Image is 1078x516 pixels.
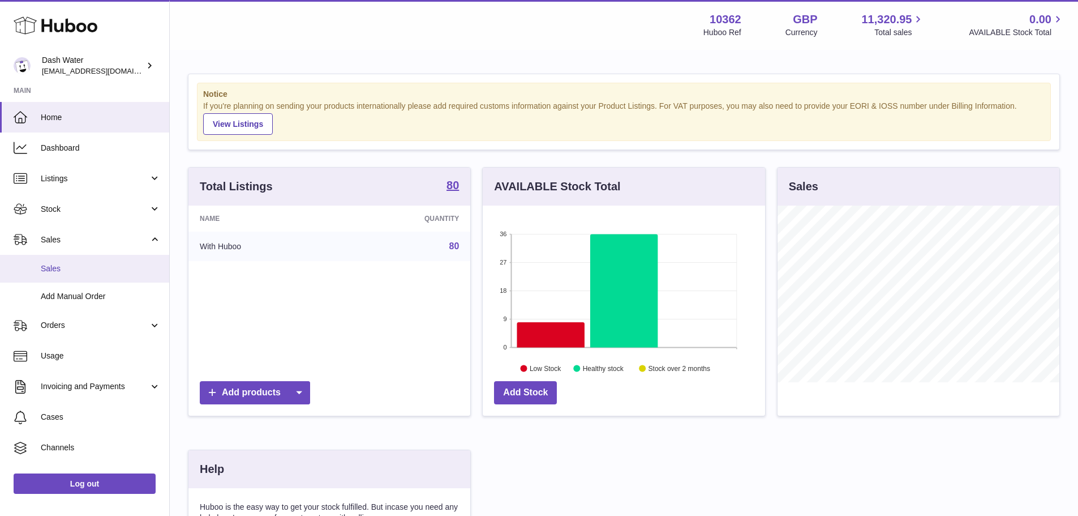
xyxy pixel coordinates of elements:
[41,173,149,184] span: Listings
[648,364,710,372] text: Stock over 2 months
[41,351,161,361] span: Usage
[203,101,1045,135] div: If you're planning on sending your products internationally please add required customs informati...
[41,381,149,392] span: Invoicing and Payments
[703,27,741,38] div: Huboo Ref
[500,231,507,237] text: 36
[200,462,224,477] h3: Help
[188,206,337,232] th: Name
[969,27,1064,38] span: AVAILABLE Stock Total
[41,320,149,331] span: Orders
[449,241,459,251] a: 80
[203,113,273,135] a: View Listings
[785,27,818,38] div: Currency
[583,364,624,372] text: Healthy stock
[14,57,31,74] img: internalAdmin-10362@internal.huboo.com
[188,232,337,261] td: With Huboo
[41,442,161,453] span: Channels
[1029,12,1051,27] span: 0.00
[500,259,507,266] text: 27
[500,287,507,294] text: 18
[42,66,166,75] span: [EMAIL_ADDRESS][DOMAIN_NAME]
[203,89,1045,100] strong: Notice
[41,263,161,274] span: Sales
[41,204,149,215] span: Stock
[494,381,557,404] a: Add Stock
[494,179,620,194] h3: AVAILABLE Stock Total
[41,412,161,423] span: Cases
[42,55,144,76] div: Dash Water
[861,12,912,27] span: 11,320.95
[200,179,273,194] h3: Total Listings
[200,381,310,404] a: Add products
[41,112,161,123] span: Home
[446,180,459,193] a: 80
[861,12,925,38] a: 11,320.95 Total sales
[41,234,149,245] span: Sales
[789,179,818,194] h3: Sales
[446,180,459,191] strong: 80
[504,344,507,351] text: 0
[41,291,161,302] span: Add Manual Order
[14,474,156,494] a: Log out
[874,27,925,38] span: Total sales
[41,143,161,153] span: Dashboard
[793,12,817,27] strong: GBP
[337,206,470,232] th: Quantity
[530,364,561,372] text: Low Stock
[710,12,741,27] strong: 10362
[969,12,1064,38] a: 0.00 AVAILABLE Stock Total
[504,315,507,322] text: 9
